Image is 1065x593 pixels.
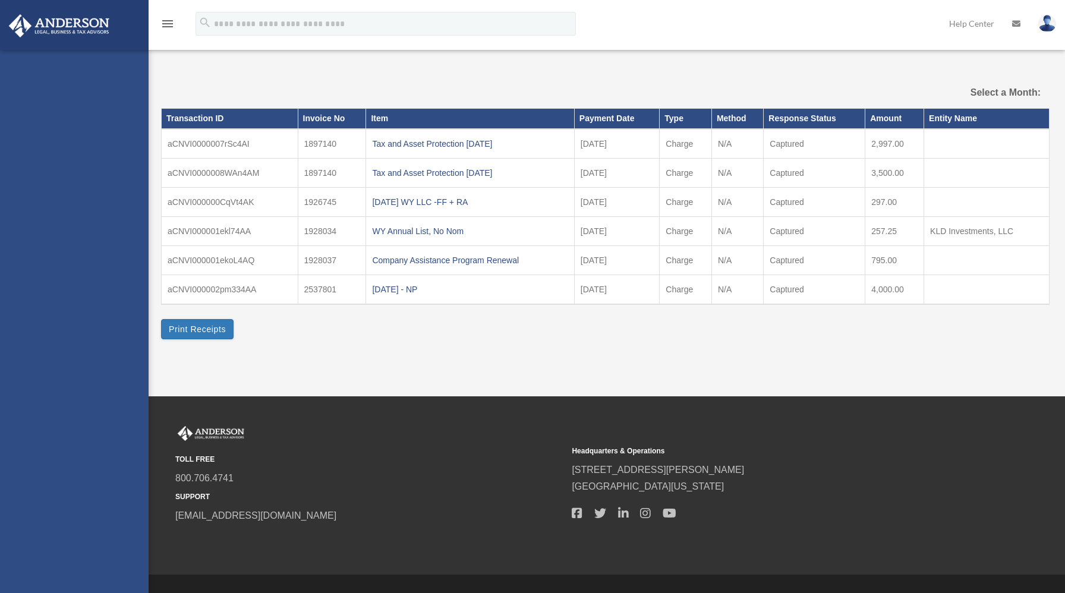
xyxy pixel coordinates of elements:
th: Type [660,109,712,129]
div: WY Annual List, No Nom [372,223,568,239]
a: menu [160,21,175,31]
td: Charge [660,245,712,275]
div: [DATE] - NP [372,281,568,298]
a: 800.706.4741 [175,473,234,483]
td: 1928034 [298,216,366,245]
td: aCNVI000002pm334AA [162,275,298,304]
small: Headquarters & Operations [572,445,960,458]
td: KLD Investments, LLC [924,216,1050,245]
small: TOLL FREE [175,453,563,466]
td: Captured [764,275,865,304]
td: [DATE] [574,245,659,275]
td: aCNVI000000CqVt4AK [162,187,298,216]
td: aCNVI0000007rSc4AI [162,129,298,159]
div: Tax and Asset Protection [DATE] [372,165,568,181]
td: [DATE] [574,187,659,216]
th: Entity Name [924,109,1050,129]
td: Captured [764,245,865,275]
td: aCNVI000001ekoL4AQ [162,245,298,275]
td: aCNVI0000008WAn4AM [162,158,298,187]
td: [DATE] [574,129,659,159]
td: N/A [711,275,763,304]
td: 1897140 [298,158,366,187]
td: N/A [711,129,763,159]
th: Amount [865,109,924,129]
td: 257.25 [865,216,924,245]
td: 1928037 [298,245,366,275]
img: Anderson Advisors Platinum Portal [5,14,113,37]
td: 297.00 [865,187,924,216]
i: search [198,16,212,29]
td: 2537801 [298,275,366,304]
td: [DATE] [574,158,659,187]
td: Charge [660,216,712,245]
td: [DATE] [574,275,659,304]
div: [DATE] WY LLC -FF + RA [372,194,568,210]
td: aCNVI000001ekl74AA [162,216,298,245]
td: 795.00 [865,245,924,275]
th: Transaction ID [162,109,298,129]
th: Response Status [764,109,865,129]
th: Invoice No [298,109,366,129]
td: Captured [764,187,865,216]
img: User Pic [1038,15,1056,32]
button: Print Receipts [161,319,234,339]
div: Company Assistance Program Renewal [372,252,568,269]
td: Captured [764,129,865,159]
td: Charge [660,129,712,159]
td: N/A [711,216,763,245]
td: 3,500.00 [865,158,924,187]
td: Captured [764,216,865,245]
td: N/A [711,158,763,187]
td: 2,997.00 [865,129,924,159]
th: Item [366,109,574,129]
td: Charge [660,187,712,216]
td: 1897140 [298,129,366,159]
td: 1926745 [298,187,366,216]
th: Method [711,109,763,129]
td: Captured [764,158,865,187]
img: Anderson Advisors Platinum Portal [175,426,247,441]
td: [DATE] [574,216,659,245]
td: N/A [711,245,763,275]
a: [GEOGRAPHIC_DATA][US_STATE] [572,481,724,491]
a: [EMAIL_ADDRESS][DOMAIN_NAME] [175,510,336,521]
td: N/A [711,187,763,216]
small: SUPPORT [175,491,563,503]
label: Select a Month: [910,84,1041,101]
td: Charge [660,275,712,304]
div: Tax and Asset Protection [DATE] [372,135,568,152]
td: Charge [660,158,712,187]
td: 4,000.00 [865,275,924,304]
a: [STREET_ADDRESS][PERSON_NAME] [572,465,744,475]
i: menu [160,17,175,31]
th: Payment Date [574,109,659,129]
